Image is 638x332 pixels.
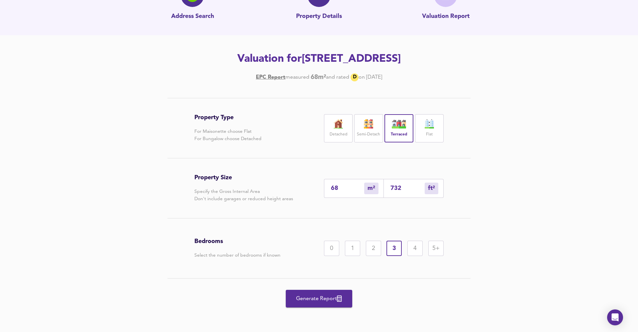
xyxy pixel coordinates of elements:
input: Enter sqm [331,185,364,192]
div: Terraced [384,114,413,142]
p: Property Details [296,12,342,21]
h3: Bedrooms [194,238,280,245]
div: Detached [324,114,353,142]
div: 0 [324,241,339,256]
div: 1 [345,241,360,256]
img: house-icon [330,119,347,128]
span: Generate Report [292,294,346,303]
h3: Property Type [194,114,262,121]
div: 4 [407,241,423,256]
div: m² [425,183,438,194]
div: 3 [386,241,402,256]
p: Specify the Gross Internal Area Don't include garages or reduced height areas [194,188,293,203]
div: Semi-Detach [354,114,383,142]
div: 2 [366,241,381,256]
div: m² [364,183,378,194]
b: 68 m² [311,74,326,81]
div: Flat [415,114,444,142]
h3: Property Size [194,174,293,181]
h2: Valuation for [STREET_ADDRESS] [131,52,507,66]
p: Address Search [171,12,214,21]
img: house-icon [360,119,377,128]
div: Open Intercom Messenger [607,309,623,325]
a: EPC Report [256,74,285,81]
p: Select the number of bedrooms if known [194,252,280,259]
div: and rated [326,74,349,81]
img: house-icon [391,119,407,128]
label: Terraced [391,130,407,139]
label: Flat [426,130,433,139]
label: Detached [330,130,347,139]
div: on [359,74,365,81]
button: Generate Report [286,290,352,307]
div: 5+ [428,241,444,256]
div: D [351,73,359,81]
div: measured [285,74,309,81]
img: flat-icon [421,119,438,128]
div: [DATE] [256,73,382,81]
p: For Maisonette choose Flat For Bungalow choose Detached [194,128,262,142]
label: Semi-Detach [357,130,380,139]
input: Sqft [390,185,425,192]
p: Valuation Report [422,12,470,21]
